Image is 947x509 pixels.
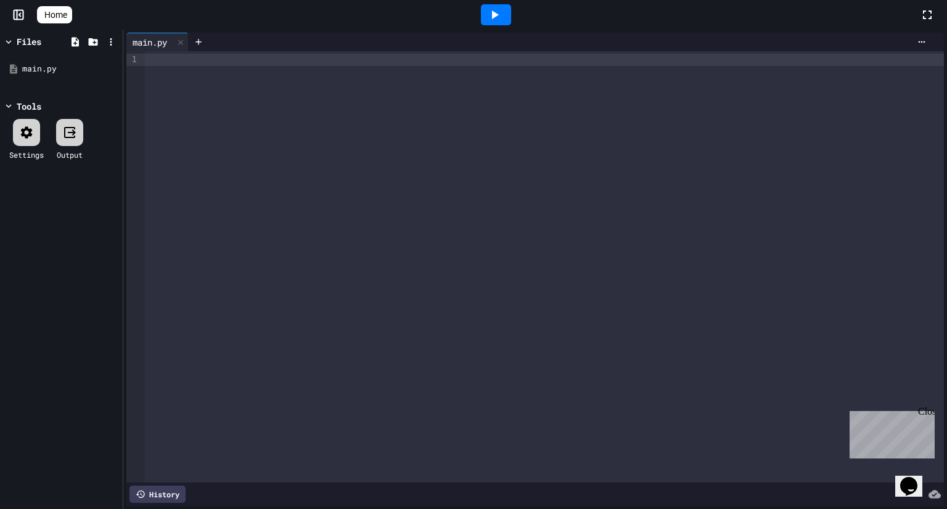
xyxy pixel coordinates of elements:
[17,100,41,113] div: Tools
[57,149,83,160] div: Output
[9,149,44,160] div: Settings
[5,5,85,78] div: Chat with us now!Close
[126,36,173,49] div: main.py
[37,6,72,23] a: Home
[126,33,189,51] div: main.py
[895,460,935,497] iframe: chat widget
[22,63,118,75] div: main.py
[17,35,41,48] div: Files
[845,406,935,458] iframe: chat widget
[126,54,139,66] div: 1
[129,486,186,503] div: History
[44,9,67,21] span: Home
